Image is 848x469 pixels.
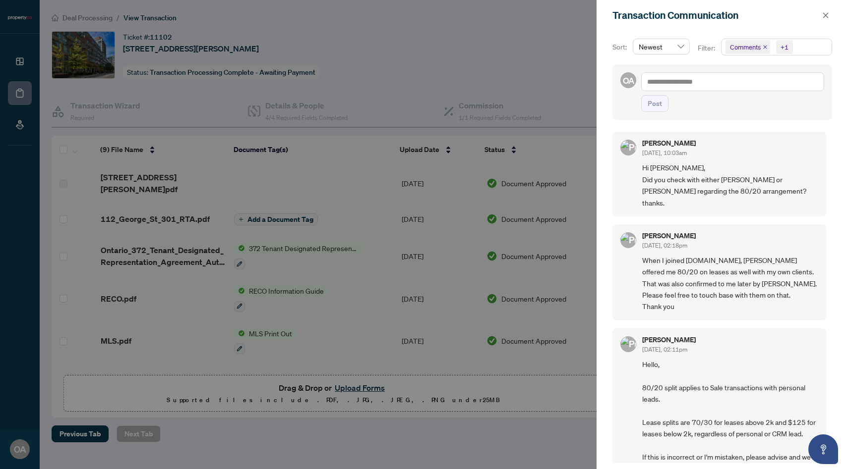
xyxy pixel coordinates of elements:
[726,40,770,54] span: Comments
[642,255,818,313] span: When I joined [DOMAIN_NAME], [PERSON_NAME] offered me 80/20 on leases as well with my own clients...
[698,43,717,53] p: Filter:
[621,233,636,248] img: Profile Icon
[642,162,818,208] span: Hi [PERSON_NAME], Did you check with either [PERSON_NAME] or [PERSON_NAME] regarding the 80/20 ar...
[642,149,687,156] span: [DATE], 10:03am
[642,346,687,353] span: [DATE], 02:11pm
[641,95,668,112] button: Post
[621,337,636,352] img: Profile Icon
[639,39,684,54] span: Newest
[642,232,696,239] h5: [PERSON_NAME]
[781,42,788,52] div: +1
[808,434,838,464] button: Open asap
[622,74,634,87] span: OA
[730,42,761,52] span: Comments
[621,140,636,155] img: Profile Icon
[612,42,629,52] p: Sort:
[763,45,768,50] span: close
[642,140,696,147] h5: [PERSON_NAME]
[642,242,687,249] span: [DATE], 02:18pm
[612,8,819,23] div: Transaction Communication
[822,12,829,19] span: close
[642,336,696,343] h5: [PERSON_NAME]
